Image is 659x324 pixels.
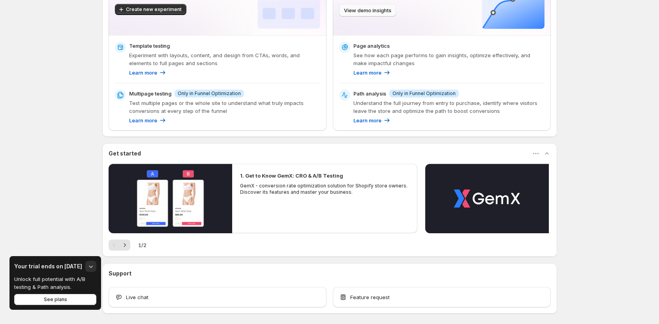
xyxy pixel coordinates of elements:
a: Learn more [129,116,167,124]
p: Multipage testing [129,90,171,97]
span: Create new experiment [126,6,182,13]
span: Feature request [350,293,390,301]
a: Learn more [353,116,391,124]
h3: Your trial ends on [DATE] [14,262,82,270]
span: Only in Funnel Optimization [392,90,456,97]
a: Learn more [353,69,391,77]
button: Next [119,240,130,251]
button: View demo insights [339,4,396,17]
p: Path analysis [353,90,386,97]
button: Play video [109,164,232,233]
p: Page analytics [353,42,390,50]
p: Understand the full journey from entry to purchase, identify where visitors leave the store and o... [353,99,544,115]
h3: Support [109,270,131,277]
button: Play video [425,164,549,233]
span: 1 / 2 [138,241,146,249]
p: Learn more [353,69,381,77]
span: View demo insights [344,6,391,14]
button: Create new experiment [115,4,186,15]
p: Learn more [353,116,381,124]
p: See how each page performs to gain insights, optimize effectively, and make impactful changes [353,51,544,67]
a: Learn more [129,69,167,77]
p: GemX - conversion rate optimization solution for Shopify store owners. Discover its features and ... [240,183,410,195]
p: Learn more [129,69,157,77]
p: Template testing [129,42,170,50]
nav: Pagination [109,240,130,251]
span: Only in Funnel Optimization [178,90,241,97]
h2: 1. Get to Know GemX: CRO & A/B Testing [240,172,343,180]
p: Unlock full potential with A/B testing & Path analysis. [14,275,91,291]
span: See plans [44,296,67,303]
p: Learn more [129,116,157,124]
span: Live chat [126,293,148,301]
p: Test multiple pages or the whole site to understand what truly impacts conversions at every step ... [129,99,320,115]
p: Experiment with layouts, content, and design from CTAs, words, and elements to full pages and sec... [129,51,320,67]
button: See plans [14,294,96,305]
h3: Get started [109,150,141,157]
